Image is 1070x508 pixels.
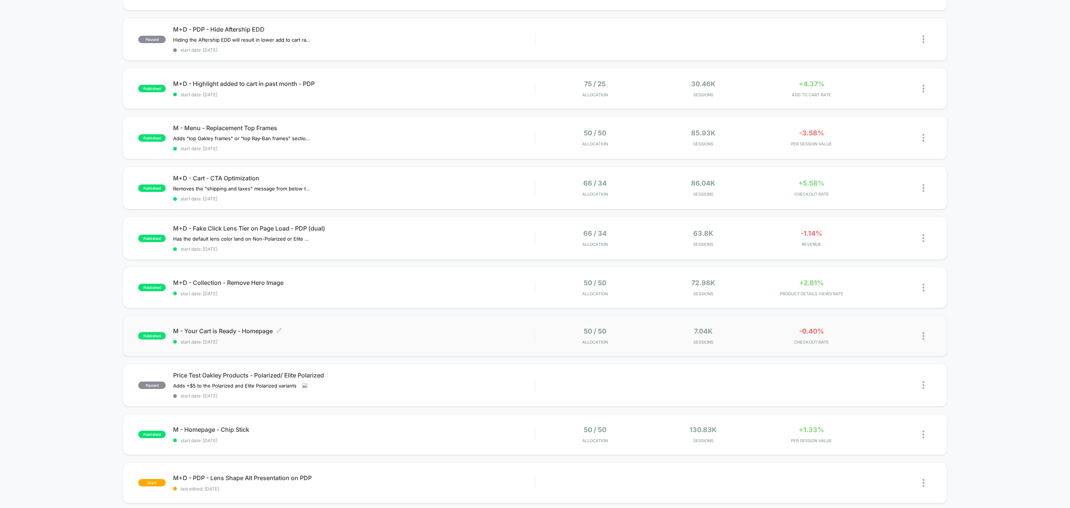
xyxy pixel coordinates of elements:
[923,134,924,142] img: close
[691,279,715,287] span: 72.98k
[923,332,924,340] img: close
[582,291,608,296] span: Allocation
[651,92,755,97] span: Sessions
[799,426,824,434] span: +1.33%
[693,229,713,237] span: 63.8k
[923,184,924,192] img: close
[923,284,924,292] img: close
[582,340,608,345] span: Allocation
[173,225,535,232] span: M+D - Fake Click Lens Tier on Page Load - PDP (dual)
[138,134,166,142] span: published
[923,85,924,93] img: close
[584,129,606,137] span: 50 / 50
[173,37,311,43] span: Hiding the Aftership EDD will result in lower add to cart rate and conversion rate
[923,479,924,487] img: close
[173,279,535,286] span: M+D - Collection - Remove Hero Image
[584,426,606,434] span: 50 / 50
[651,340,755,345] span: Sessions
[651,242,755,247] span: Sessions
[173,135,311,141] span: Adds "top Oakley frames" or "top Ray-Ban frames" section to replacement lenses for Oakley and Ray...
[923,381,924,389] img: close
[173,236,311,242] span: Has the default lens color land on Non-Polarized or Elite Polarized to see if that performs bette...
[138,431,166,438] span: published
[651,192,755,197] span: Sessions
[582,192,608,197] span: Allocation
[173,438,535,443] span: start date: [DATE]
[690,426,717,434] span: 130.83k
[799,80,824,88] span: +4.37%
[798,179,824,187] span: +5.58%
[759,438,864,443] span: PER SESSION VALUE
[799,129,824,137] span: -3.58%
[173,26,535,33] span: M+D - PDP - Hide Aftership EDD
[173,196,535,202] span: start date: [DATE]
[651,291,755,296] span: Sessions
[584,80,606,88] span: 75 / 25
[691,179,715,187] span: 86.04k
[173,327,535,335] span: M - Your Cart is Ready - Homepage
[691,80,716,88] span: 30.46k
[923,234,924,242] img: close
[173,383,296,389] span: Adds +$5 to the Polarized and Elite Polarized variants
[173,186,311,192] span: Removes the "shipping and taxes" message from below the CTA and replaces it with message about re...
[759,291,864,296] span: PRODUCT DETAILS VIEWS RATE
[138,284,166,291] span: published
[173,372,535,379] span: Price Test Oakley Products - Polarized/ Elite Polarized
[173,291,535,296] span: start date: [DATE]
[138,235,166,242] span: published
[582,438,608,443] span: Allocation
[173,174,535,182] span: M+D - Cart - CTA Optimization
[694,327,713,335] span: 7.04k
[582,92,608,97] span: Allocation
[582,141,608,147] span: Allocation
[173,393,535,399] span: start date: [DATE]
[138,184,166,192] span: published
[173,47,535,53] span: start date: [DATE]
[801,229,822,237] span: -1.14%
[759,340,864,345] span: CHECKOUT RATE
[584,279,606,287] span: 50 / 50
[799,279,824,287] span: +2.81%
[923,431,924,438] img: close
[651,141,755,147] span: Sessions
[138,85,166,92] span: published
[173,80,535,87] span: M+D - Highlight added to cart in past month - PDP
[173,486,535,492] span: last edited: [DATE]
[173,246,535,252] span: start date: [DATE]
[584,327,606,335] span: 50 / 50
[923,35,924,43] img: close
[582,242,608,247] span: Allocation
[138,479,166,486] span: draft
[173,124,535,132] span: M - Menu - Replacement Top Frames
[173,92,535,97] span: start date: [DATE]
[759,192,864,197] span: CHECKOUT RATE
[173,474,535,482] span: M+D - PDP - Lens Shape Alt Presentation on PDP
[173,339,535,345] span: start date: [DATE]
[583,229,607,237] span: 66 / 34
[691,129,716,137] span: 85.93k
[799,327,824,335] span: -0.40%
[759,141,864,147] span: PER SESSION VALUE
[651,438,755,443] span: Sessions
[138,332,166,340] span: published
[583,179,607,187] span: 66 / 34
[138,36,166,43] span: paused
[759,242,864,247] span: REVENUE
[173,426,535,433] span: M - Homepage - Chip Stick
[759,92,864,97] span: ADD TO CART RATE
[138,382,166,389] span: paused
[173,146,535,151] span: start date: [DATE]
